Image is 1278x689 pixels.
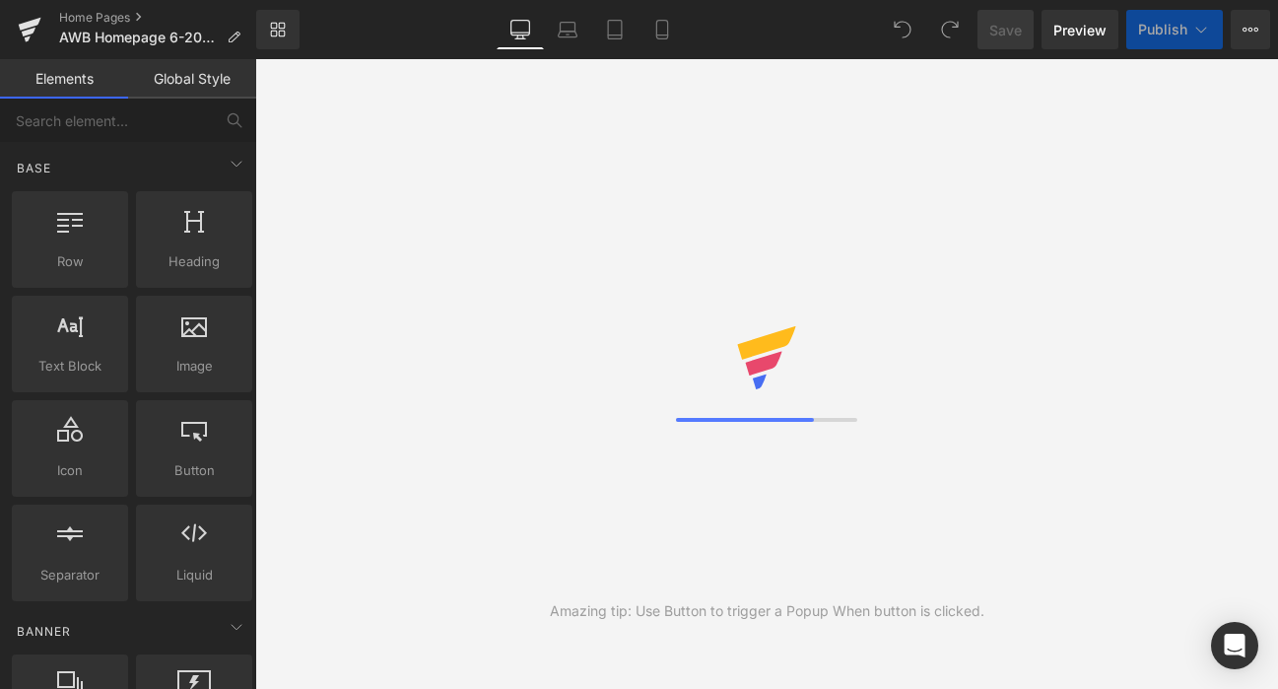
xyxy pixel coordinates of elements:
[883,10,922,49] button: Undo
[18,565,122,586] span: Separator
[930,10,970,49] button: Redo
[18,460,122,481] span: Icon
[1126,10,1223,49] button: Publish
[59,10,256,26] a: Home Pages
[1042,10,1118,49] a: Preview
[142,356,246,377] span: Image
[15,622,73,641] span: Banner
[128,59,256,99] a: Global Style
[1211,622,1258,669] div: Open Intercom Messenger
[59,30,219,45] span: AWB Homepage 6-2022
[1231,10,1270,49] button: More
[544,10,591,49] a: Laptop
[1138,22,1187,37] span: Publish
[18,251,122,272] span: Row
[142,460,246,481] span: Button
[256,10,300,49] a: New Library
[639,10,686,49] a: Mobile
[142,565,246,586] span: Liquid
[15,159,53,177] span: Base
[142,251,246,272] span: Heading
[591,10,639,49] a: Tablet
[550,600,984,622] div: Amazing tip: Use Button to trigger a Popup When button is clicked.
[497,10,544,49] a: Desktop
[18,356,122,377] span: Text Block
[1053,20,1107,40] span: Preview
[989,20,1022,40] span: Save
